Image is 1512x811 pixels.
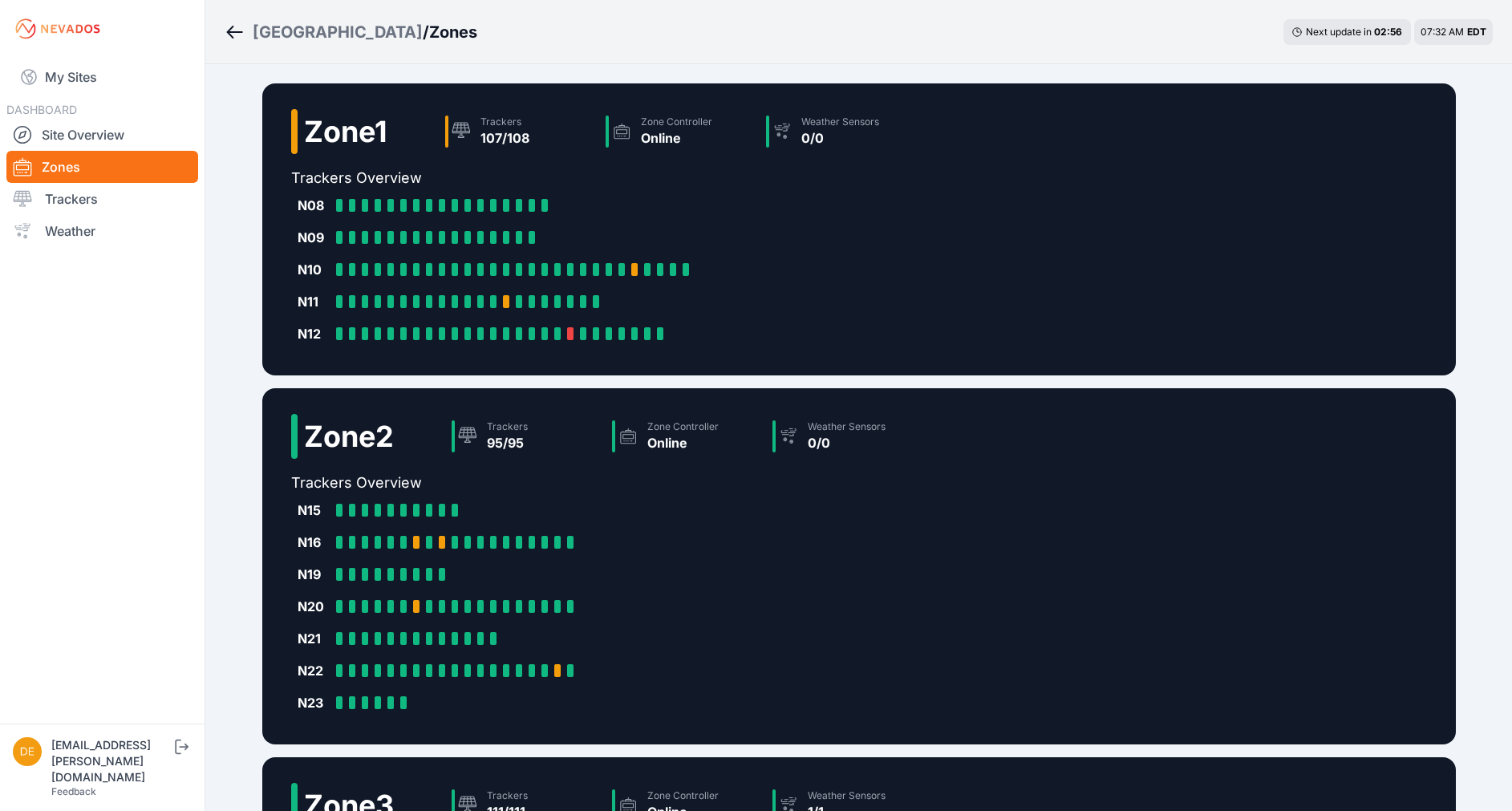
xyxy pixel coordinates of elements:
[641,116,712,128] div: Zone Controller
[291,472,926,494] h2: Trackers Overview
[647,420,719,433] div: Zone Controller
[445,414,606,459] a: Trackers95/95
[6,151,198,183] a: Zones
[298,533,330,552] div: N16
[647,789,719,802] div: Zone Controller
[51,737,172,785] div: [EMAIL_ADDRESS][PERSON_NAME][DOMAIN_NAME]
[298,228,330,247] div: N09
[298,629,330,648] div: N21
[298,196,330,215] div: N08
[6,103,77,116] span: DASHBOARD
[647,433,719,452] div: Online
[439,109,599,154] a: Trackers107/108
[641,128,712,148] div: Online
[429,21,477,43] h3: Zones
[480,116,529,128] div: Trackers
[298,565,330,584] div: N19
[6,119,198,151] a: Site Overview
[480,128,529,148] div: 107/108
[304,116,387,148] h2: Zone 1
[6,58,198,96] a: My Sites
[298,693,330,712] div: N23
[487,433,528,452] div: 95/95
[808,420,886,433] div: Weather Sensors
[304,420,394,452] h2: Zone 2
[298,260,330,279] div: N10
[423,21,429,43] span: /
[298,292,330,311] div: N11
[51,785,96,797] a: Feedback
[253,21,423,43] a: [GEOGRAPHIC_DATA]
[1421,26,1464,38] span: 07:32 AM
[298,597,330,616] div: N20
[487,420,528,433] div: Trackers
[760,109,920,154] a: Weather Sensors0/0
[1374,26,1403,39] div: 02 : 56
[801,116,879,128] div: Weather Sensors
[808,789,886,802] div: Weather Sensors
[6,183,198,215] a: Trackers
[225,11,477,53] nav: Breadcrumb
[6,215,198,247] a: Weather
[801,128,879,148] div: 0/0
[13,737,42,766] img: devin.martin@nevados.solar
[298,661,330,680] div: N22
[291,167,920,189] h2: Trackers Overview
[1467,26,1486,38] span: EDT
[766,414,926,459] a: Weather Sensors0/0
[1306,26,1372,38] span: Next update in
[13,16,103,42] img: Nevados
[298,324,330,343] div: N12
[808,433,886,452] div: 0/0
[298,501,330,520] div: N15
[487,789,528,802] div: Trackers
